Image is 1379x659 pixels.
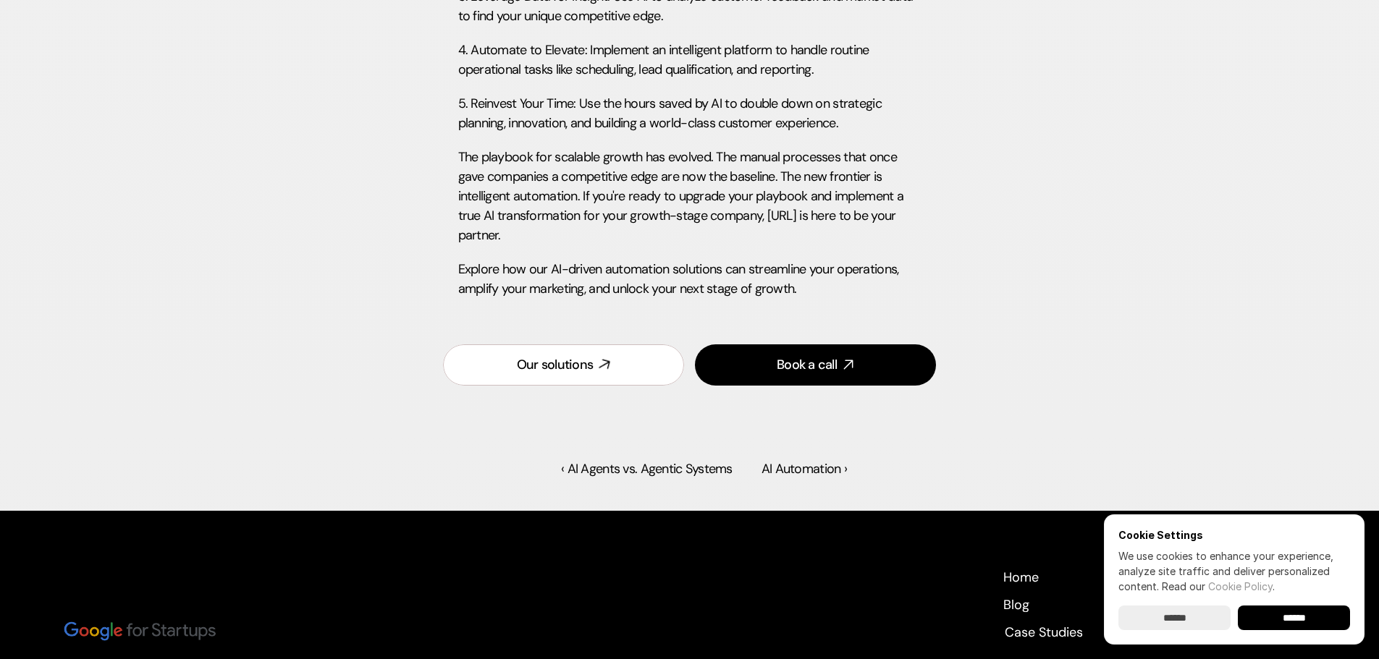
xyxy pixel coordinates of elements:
[561,460,733,477] a: ‹ AI Agents vs. Agentic Systems
[1003,596,1029,612] a: Blog
[1005,624,1083,642] p: Case Studies
[695,344,936,386] a: Book a call
[1003,596,1029,614] p: Blog
[1118,548,1350,594] p: We use cookies to enhance your experience, analyze site traffic and deliver personalized content.
[762,460,847,477] a: AI Automation ›
[1003,569,1039,587] p: Home
[1162,580,1275,592] span: Read our .
[1003,569,1039,584] a: Home
[517,356,594,374] div: Our solutions
[1003,569,1153,639] nav: Footer navigation
[458,260,920,299] p: Explore how our AI-driven automation solutions can streamline your operations, amplify your marke...
[443,344,684,386] a: Our solutions
[1118,529,1350,541] h6: Cookie Settings
[1208,580,1273,592] a: Cookie Policy
[458,94,920,133] p: 5. Reinvest Your Time: Use the hours saved by AI to double down on strategic planning, innovation...
[1003,624,1084,639] a: Case Studies
[458,148,920,245] p: The playbook for scalable growth has evolved. The manual processes that once gave companies a com...
[777,356,837,374] div: Book a call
